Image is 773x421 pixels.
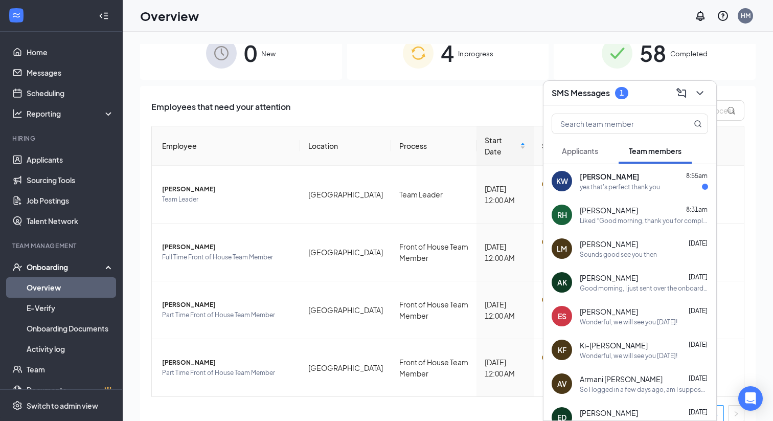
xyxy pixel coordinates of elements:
div: AV [557,379,567,389]
div: [DATE] 12:00 AM [485,357,526,379]
div: Team Management [12,241,112,250]
span: [DATE] [689,273,708,281]
div: Good morning, I just sent over the onboarding paperwork. Please let me know when it's complete an... [580,284,708,293]
a: Messages [27,62,114,83]
div: HM [741,11,751,20]
a: Talent Network [27,211,114,231]
div: Reporting [27,108,115,119]
div: Hiring [12,134,112,143]
svg: WorkstreamLogo [11,10,21,20]
span: [PERSON_NAME] [162,184,292,194]
a: Sourcing Tools [27,170,114,190]
span: right [733,411,739,417]
h1: Overview [140,7,199,25]
span: Completed [670,49,708,59]
span: Full Time Front of House Team Member [162,252,292,262]
span: [DATE] [689,307,708,315]
span: In progress [458,49,493,59]
span: [PERSON_NAME] [580,408,638,418]
span: 4 [441,35,454,71]
div: KW [556,176,568,186]
th: Location [300,126,391,166]
span: Start Date [485,135,518,157]
div: Wonderful, we will see you [DATE]! [580,351,677,360]
span: Team Leader [162,194,292,205]
button: ComposeMessage [673,85,690,101]
svg: ChevronDown [694,87,706,99]
a: Onboarding Documents [27,318,114,339]
span: [PERSON_NAME] [162,242,292,252]
div: 1 [620,88,624,97]
span: Employees that need your attention [151,100,290,121]
div: Switch to admin view [27,401,98,411]
a: E-Verify [27,298,114,318]
td: Front of House Team Member [391,281,476,339]
div: Wonderful, we will see you [DATE]! [580,318,677,326]
span: Team members [629,146,681,156]
div: AK [557,277,567,287]
div: Onboarding [27,262,105,272]
span: [DATE] [689,408,708,416]
span: 8:31am [686,206,708,213]
td: [GEOGRAPHIC_DATA] [300,166,391,224]
div: So I logged in a few days ago, am I supposed to just wait for a schedule to be posted or am I sup... [580,385,708,394]
svg: QuestionInfo [717,10,729,22]
a: Team [27,359,114,380]
span: [PERSON_NAME] [580,239,638,249]
span: [DATE] [689,341,708,348]
div: [DATE] 12:00 AM [485,241,526,263]
span: [PERSON_NAME] [162,300,292,310]
svg: ComposeMessage [675,87,688,99]
span: [PERSON_NAME] [580,205,638,215]
td: [GEOGRAPHIC_DATA] [300,281,391,339]
td: [GEOGRAPHIC_DATA] [300,224,391,281]
svg: Analysis [12,108,22,119]
svg: Notifications [694,10,707,22]
div: Sounds good see you then [580,250,657,259]
a: Applicants [27,149,114,170]
div: LM [557,243,567,254]
h3: SMS Messages [552,87,610,99]
span: Part Time Front of House Team Member [162,310,292,320]
span: 0 [244,35,257,71]
div: Open Intercom Messenger [738,386,763,411]
div: ES [558,311,566,321]
span: [DATE] [689,374,708,382]
span: [DATE] [689,239,708,247]
th: Status [534,126,596,166]
svg: Settings [12,401,22,411]
a: DocumentsCrown [27,380,114,400]
span: [PERSON_NAME] [162,358,292,368]
span: [PERSON_NAME] [580,306,638,317]
td: [GEOGRAPHIC_DATA] [300,339,391,396]
span: 58 [640,35,666,71]
div: KF [558,345,566,355]
td: Front of House Team Member [391,339,476,396]
div: Liked “Good morning, thank you for completing your onboar…” [580,216,708,225]
span: 8:55am [686,172,708,180]
span: Ki-[PERSON_NAME] [580,340,648,350]
div: [DATE] 12:00 AM [485,299,526,321]
div: yes that's perfect thank you [580,183,660,191]
span: [PERSON_NAME] [580,273,638,283]
a: Overview [27,277,114,298]
span: Applicants [562,146,598,156]
th: Process [391,126,476,166]
a: Scheduling [27,83,114,103]
button: ChevronDown [692,85,708,101]
span: [PERSON_NAME] [580,171,639,182]
a: Job Postings [27,190,114,211]
span: Status [542,140,580,151]
th: Employee [152,126,300,166]
div: RH [557,210,567,220]
svg: UserCheck [12,262,22,272]
span: Part Time Front of House Team Member [162,368,292,378]
span: Armani [PERSON_NAME] [580,374,663,384]
svg: MagnifyingGlass [694,120,702,128]
div: [DATE] 12:00 AM [485,183,526,206]
a: Activity log [27,339,114,359]
svg: Collapse [99,11,109,21]
a: Home [27,42,114,62]
span: New [261,49,276,59]
td: Team Leader [391,166,476,224]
